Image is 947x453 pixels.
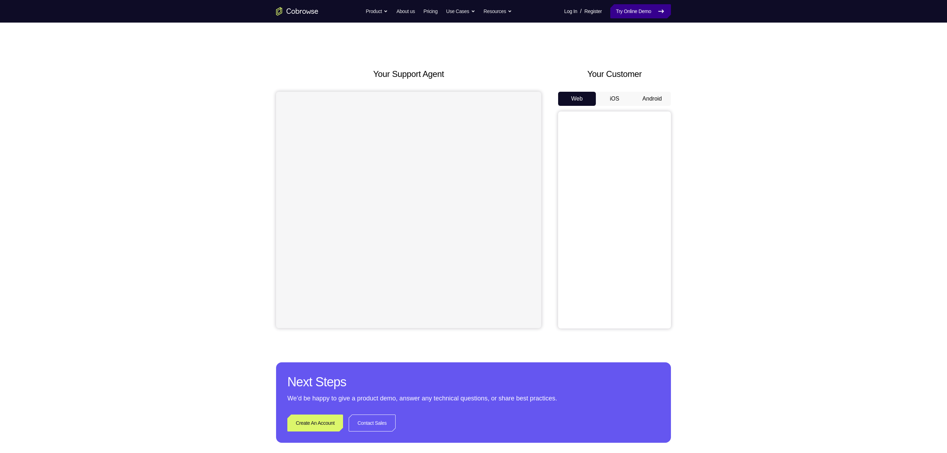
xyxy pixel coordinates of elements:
a: Create An Account [287,415,343,431]
h2: Your Support Agent [276,68,541,80]
button: Android [633,92,671,106]
h2: Your Customer [558,68,671,80]
iframe: Agent [276,92,541,328]
a: Try Online Demo [610,4,671,18]
a: Log In [564,4,577,18]
button: Resources [484,4,512,18]
a: Go to the home page [276,7,318,16]
h2: Next Steps [287,374,660,391]
button: Product [366,4,388,18]
a: Contact Sales [349,415,396,431]
button: Use Cases [446,4,475,18]
p: We’d be happy to give a product demo, answer any technical questions, or share best practices. [287,393,660,403]
span: / [580,7,581,16]
a: Pricing [423,4,438,18]
a: About us [396,4,415,18]
button: Web [558,92,596,106]
button: iOS [596,92,634,106]
a: Register [585,4,602,18]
